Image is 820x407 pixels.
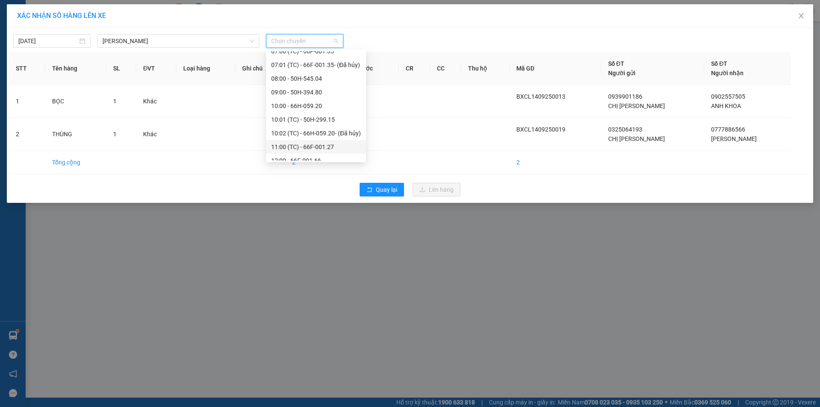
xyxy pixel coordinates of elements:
th: Ghi chú [235,52,285,85]
span: rollback [366,187,372,193]
div: 08:00 - 50H-545.04 [271,74,361,83]
td: THÙNG [45,118,106,151]
th: SL [106,52,136,85]
span: CHỊ [PERSON_NAME] [608,135,665,142]
div: [PERSON_NAME] [82,26,168,37]
span: 0902557505 [711,93,745,100]
th: Tổng cước [337,52,399,85]
button: uploadLên hàng [413,183,460,196]
span: 1 [113,98,117,105]
td: 2 [9,118,45,151]
div: 07:01 (TC) - 66F-001.35 - (Đã hủy) [271,60,361,70]
th: Mã GD [510,52,601,85]
span: 0325064193 [608,126,642,133]
div: 09:00 - 50H-394.80 [271,88,361,97]
span: 0939901186 [608,93,642,100]
span: BXCL1409250013 [516,93,565,100]
td: BỌC [45,85,106,118]
th: CR [399,52,430,85]
td: Khác [136,118,176,151]
th: ĐVT [136,52,176,85]
th: CC [430,52,461,85]
span: close [798,12,805,19]
div: 10:02 (TC) - 66H-059.20 - (Đã hủy) [271,129,361,138]
th: Tên hàng [45,52,106,85]
td: Khác [136,85,176,118]
span: ANH KHOA [711,102,741,109]
span: 0777886566 [711,126,745,133]
span: BXCL1409250019 [516,126,565,133]
span: CHỊ [PERSON_NAME] [608,102,665,109]
div: 10:00 - 66H-059.20 [271,101,361,111]
span: Chọn chuyến [271,35,338,47]
div: [GEOGRAPHIC_DATA] [82,7,168,26]
span: Quay lại [376,185,397,194]
span: [PERSON_NAME] [711,135,757,142]
button: rollbackQuay lại [360,183,404,196]
span: XÁC NHẬN SỐ HÀNG LÊN XE [17,12,106,20]
span: Cao Lãnh - Hồ Chí Minh [102,35,254,47]
td: 2 [510,151,601,174]
span: Số ĐT [608,60,624,67]
td: Tổng cộng [45,151,106,174]
div: 11:00 (TC) - 66F-001.27 [271,142,361,152]
div: 07:00 (TC) - 66F-001.35 [271,47,361,56]
th: Loại hàng [176,52,236,85]
div: 12:00 - 66F-001.66 [271,156,361,165]
span: Số ĐT [711,60,727,67]
td: 1 [9,85,45,118]
button: Close [789,4,813,28]
th: Thu hộ [461,52,510,85]
span: 1 [113,131,117,138]
span: Người gửi [608,70,635,76]
div: 10:01 (TC) - 50H-299.15 [271,115,361,124]
span: GIỌT ĐẮNG [7,60,48,90]
span: Nhận: [82,7,102,16]
div: CHỊ [PERSON_NAME] [7,28,76,48]
input: 14/09/2025 [18,36,78,46]
td: 2 [285,151,337,174]
div: BX [PERSON_NAME] [7,7,76,28]
span: Người nhận [711,70,744,76]
div: 0777886566 [82,37,168,49]
span: Gửi: [7,8,20,17]
div: 0325064193 [7,48,76,60]
span: down [249,38,255,44]
th: STT [9,52,45,85]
